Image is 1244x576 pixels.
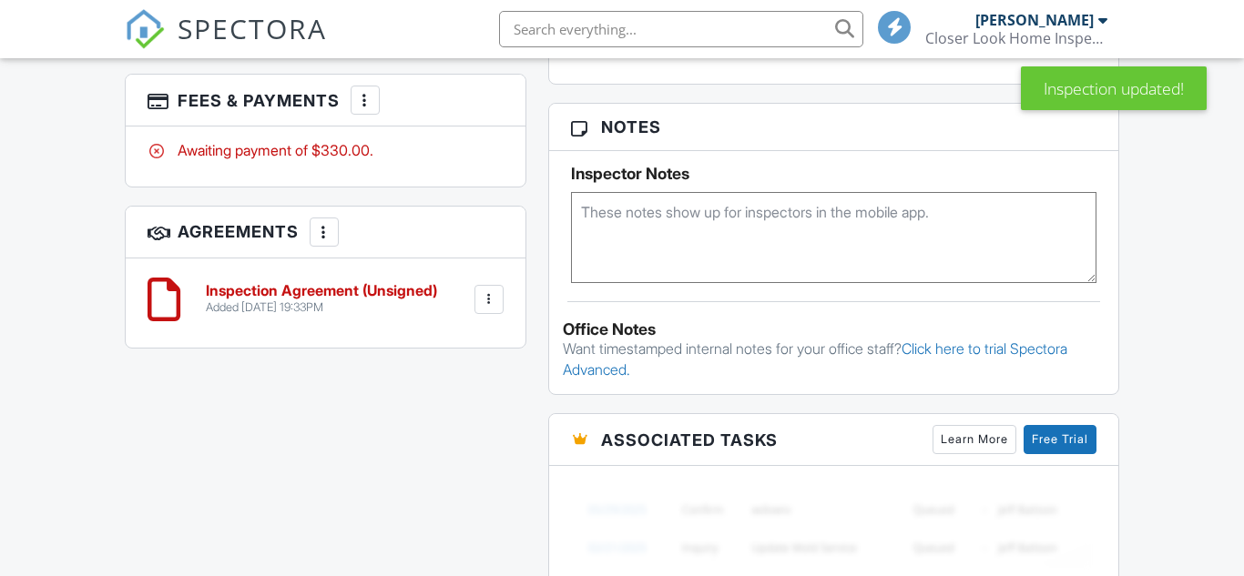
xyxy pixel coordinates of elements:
[126,207,525,258] h3: Agreements
[125,9,165,49] img: The Best Home Inspection Software - Spectora
[601,428,778,452] span: Associated Tasks
[148,140,504,160] div: Awaiting payment of $330.00.
[206,283,437,315] a: Inspection Agreement (Unsigned) Added [DATE] 19:33PM
[975,11,1094,29] div: [PERSON_NAME]
[1021,66,1207,110] div: Inspection updated!
[1024,425,1096,454] a: Free Trial
[571,165,1096,183] h5: Inspector Notes
[125,25,327,63] a: SPECTORA
[563,339,1105,379] p: Want timestamped internal notes for your office staff?
[549,104,1118,151] h3: Notes
[499,11,863,47] input: Search everything...
[206,300,437,315] div: Added [DATE] 19:33PM
[178,9,327,47] span: SPECTORA
[206,283,437,299] h6: Inspection Agreement (Unsigned)
[563,339,1067,378] a: Click here to trial Spectora Advanced.
[925,29,1107,47] div: Closer Look Home Inspections, LLC
[933,425,1016,454] a: Learn More
[126,75,525,126] h3: Fees & Payments
[563,320,1105,339] div: Office Notes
